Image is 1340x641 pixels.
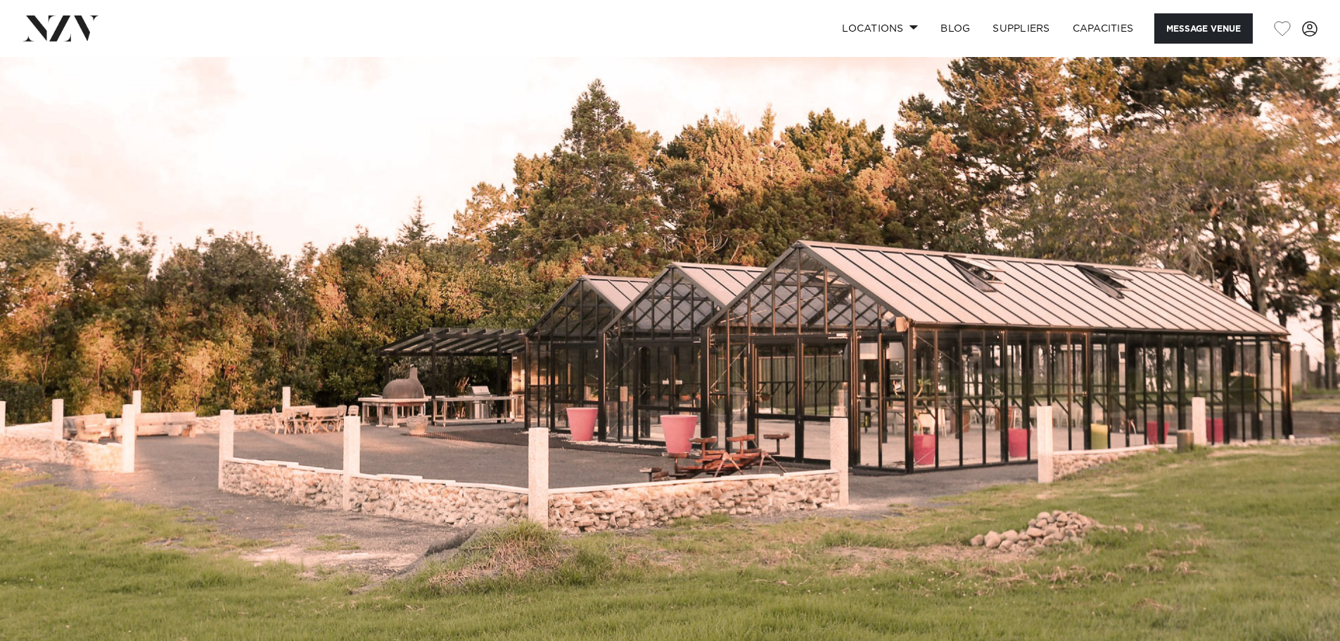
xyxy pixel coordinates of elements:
button: Message Venue [1154,13,1253,44]
a: Capacities [1061,13,1145,44]
a: Locations [831,13,929,44]
img: nzv-logo.png [23,15,99,41]
a: BLOG [929,13,981,44]
a: SUPPLIERS [981,13,1061,44]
